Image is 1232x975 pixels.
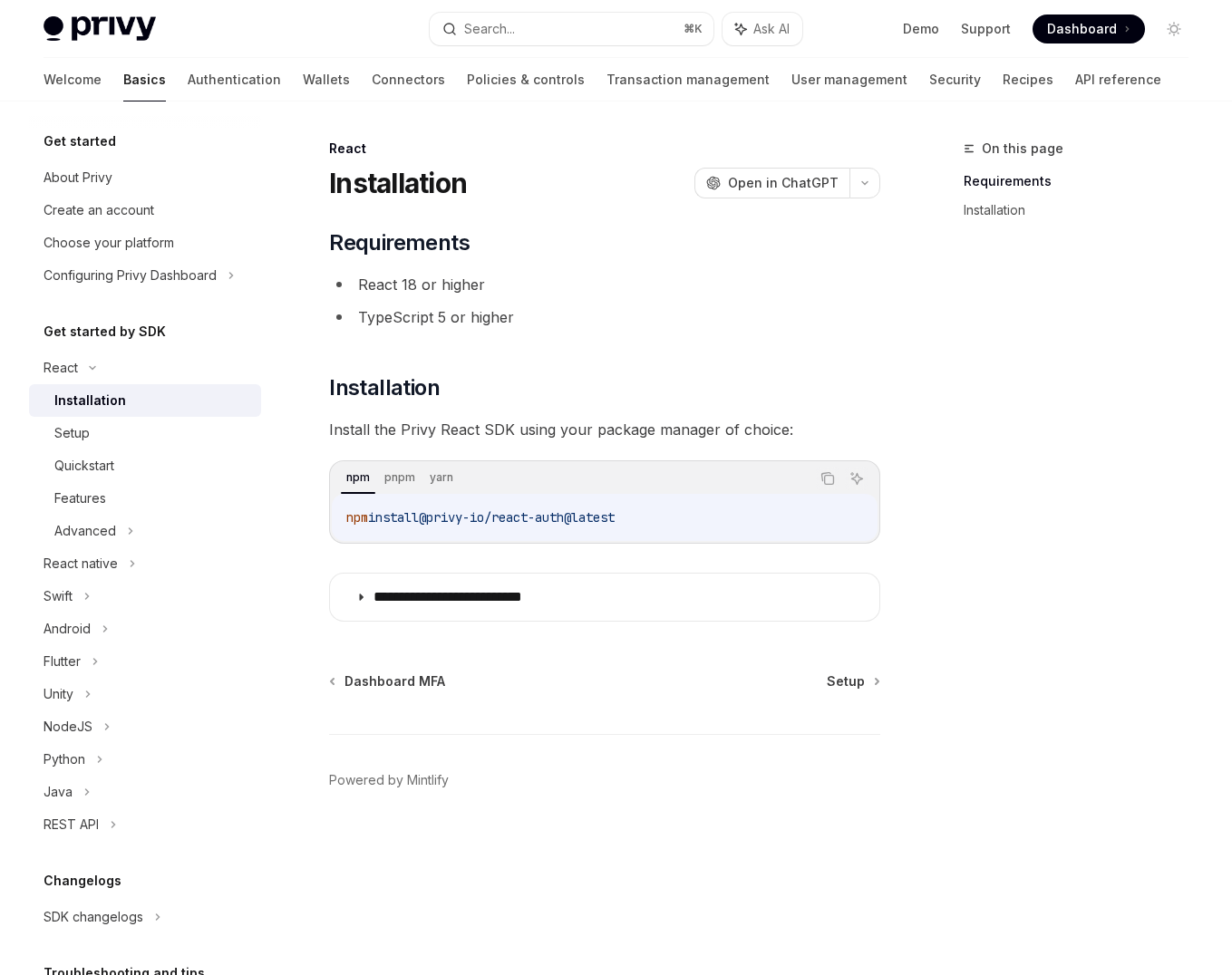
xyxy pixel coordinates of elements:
[29,449,261,482] a: Quickstart
[791,58,907,101] a: User management
[44,199,154,221] div: Create an account
[44,553,118,574] div: React native
[44,16,156,42] img: light logo
[845,467,868,490] button: Ask AI
[44,130,116,152] h5: Get started
[606,58,770,101] a: Transaction management
[303,58,350,101] a: Wallets
[464,18,515,40] div: Search...
[1033,14,1145,43] a: Dashboard
[329,304,880,330] li: TypeScript 5 or higher
[29,384,261,417] a: Installation
[329,272,880,297] li: React 18 or higher
[44,683,73,705] div: Unity
[123,58,166,101] a: Basics
[44,265,217,286] div: Configuring Privy Dashboard
[1075,58,1161,101] a: API reference
[827,672,878,690] a: Setup
[329,373,440,402] span: Installation
[54,422,90,444] div: Setup
[964,196,1203,225] a: Installation
[29,482,261,515] a: Features
[827,672,865,690] span: Setup
[44,232,174,254] div: Choose your platform
[346,509,368,526] span: npm
[29,227,261,259] a: Choose your platform
[816,467,839,490] button: Copy the contents from the code block
[54,390,126,411] div: Installation
[372,58,445,101] a: Connectors
[344,672,445,690] span: Dashboard MFA
[723,13,802,45] button: Ask AI
[44,321,166,343] h5: Get started by SDK
[44,906,143,928] div: SDK changelogs
[44,585,73,607] div: Swift
[728,174,839,192] span: Open in ChatGPT
[188,58,281,101] a: Authentication
[467,58,585,101] a: Policies & controls
[379,467,421,488] div: pnpm
[331,672,445,690] a: Dashboard MFA
[54,455,114,477] div: Quickstart
[329,417,880,442] span: Install the Privy React SDK using your package manager of choice:
[44,357,78,379] div: React
[44,618,91,640] div: Android
[929,58,981,101] a: Security
[1159,14,1188,43] button: Toggle dark mode
[44,814,99,835] div: REST API
[29,161,261,194] a: About Privy
[44,716,92,738] div: NodeJS
[329,140,880,158] div: React
[368,509,419,526] span: install
[44,870,121,892] h5: Changelogs
[903,20,939,38] a: Demo
[44,781,73,803] div: Java
[1003,58,1053,101] a: Recipes
[961,20,1011,38] a: Support
[329,228,470,257] span: Requirements
[29,417,261,449] a: Setup
[329,167,467,199] h1: Installation
[44,748,85,770] div: Python
[964,167,1203,196] a: Requirements
[44,58,102,101] a: Welcome
[54,487,106,509] div: Features
[419,509,615,526] span: @privy-io/react-auth@latest
[424,467,459,488] div: yarn
[694,168,849,198] button: Open in ChatGPT
[753,20,790,38] span: Ask AI
[982,138,1063,159] span: On this page
[29,194,261,227] a: Create an account
[1047,20,1117,38] span: Dashboard
[684,22,703,36] span: ⌘ K
[329,771,449,789] a: Powered by Mintlify
[430,13,713,45] button: Search...⌘K
[54,520,116,542] div: Advanced
[341,467,375,488] div: npm
[44,651,81,672] div: Flutter
[44,167,112,188] div: About Privy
